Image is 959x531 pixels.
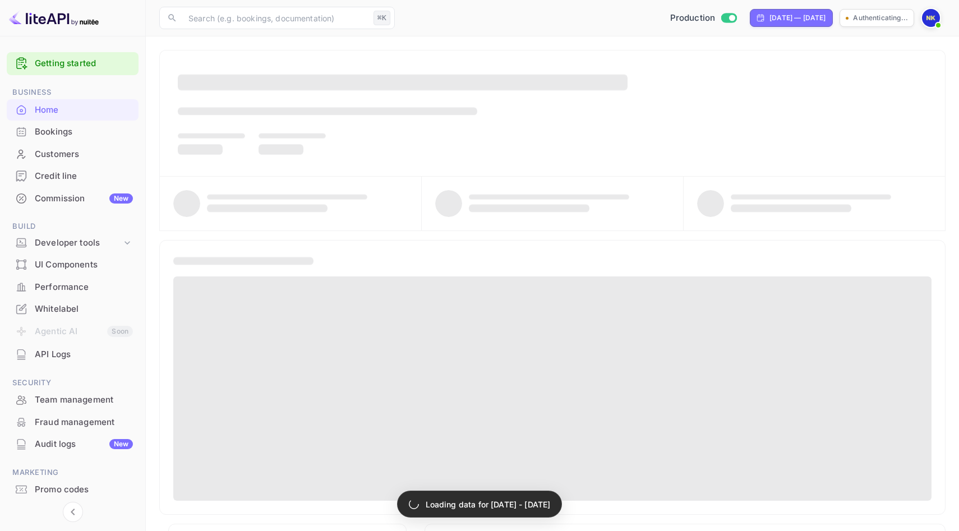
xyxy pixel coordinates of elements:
img: LiteAPI logo [9,9,99,27]
div: Fraud management [7,412,139,433]
div: Audit logsNew [7,433,139,455]
a: UI Components [7,254,139,275]
div: Whitelabel [35,303,133,316]
div: Performance [35,281,133,294]
div: Customers [7,144,139,165]
div: Promo codes [7,479,139,501]
div: Switch to Sandbox mode [666,12,741,25]
div: Developer tools [35,237,122,250]
div: [DATE] — [DATE] [769,13,826,23]
a: CommissionNew [7,188,139,209]
div: Home [7,99,139,121]
div: Team management [7,389,139,411]
div: UI Components [35,258,133,271]
a: Fraud management [7,412,139,432]
div: Credit line [35,170,133,183]
div: Getting started [7,52,139,75]
span: Business [7,86,139,99]
p: Loading data for [DATE] - [DATE] [426,498,551,510]
a: Promo codes [7,479,139,500]
a: API Logs [7,344,139,364]
a: Team management [7,389,139,410]
p: Authenticating... [853,13,908,23]
img: Nikolas Kampas [922,9,940,27]
a: Customers [7,144,139,164]
div: Whitelabel [7,298,139,320]
a: Getting started [35,57,133,70]
span: Build [7,220,139,233]
span: Marketing [7,467,139,479]
div: CommissionNew [7,188,139,210]
div: Performance [7,276,139,298]
div: Team management [35,394,133,407]
div: New [109,439,133,449]
div: Bookings [35,126,133,138]
div: Credit line [7,165,139,187]
div: Developer tools [7,233,139,253]
span: Production [670,12,716,25]
a: Whitelabel [7,298,139,319]
div: API Logs [7,344,139,366]
div: Commission [35,192,133,205]
div: Fraud management [35,416,133,429]
a: Credit line [7,165,139,186]
a: Audit logsNew [7,433,139,454]
span: Security [7,377,139,389]
div: Audit logs [35,438,133,451]
div: API Logs [35,348,133,361]
div: Customers [35,148,133,161]
div: Promo codes [35,483,133,496]
div: ⌘K [374,11,390,25]
div: New [109,193,133,204]
div: Bookings [7,121,139,143]
a: Home [7,99,139,120]
input: Search (e.g. bookings, documentation) [182,7,369,29]
div: UI Components [7,254,139,276]
a: Performance [7,276,139,297]
button: Collapse navigation [63,502,83,522]
div: Home [35,104,133,117]
a: Bookings [7,121,139,142]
